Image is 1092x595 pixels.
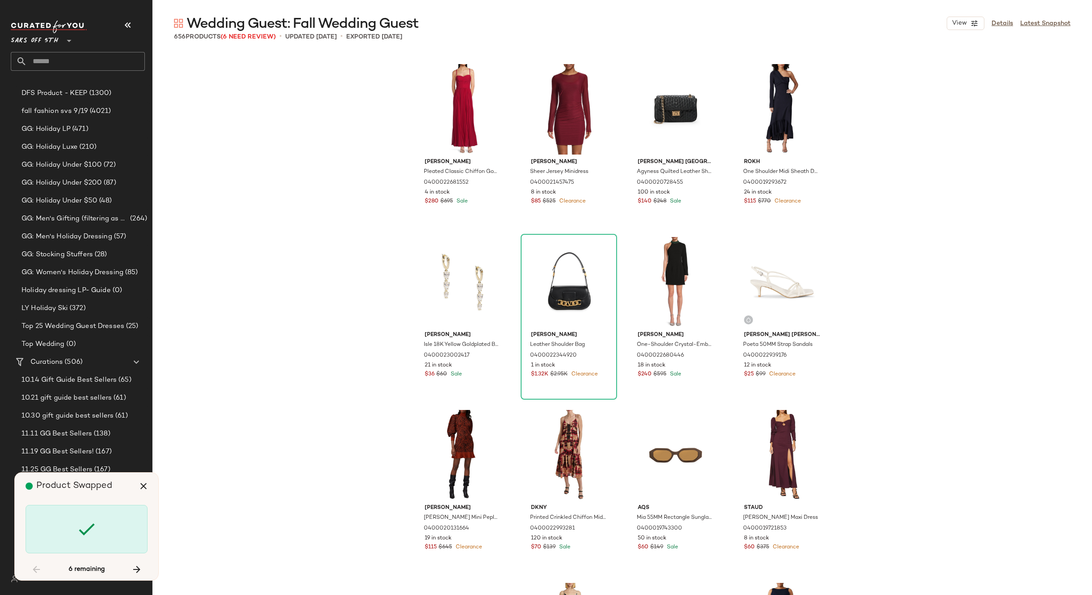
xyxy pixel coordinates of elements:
[112,393,126,403] span: (61)
[22,250,93,260] span: GG: Stocking Stuffers
[737,237,827,328] img: 0400022939176_IVORY
[424,179,469,187] span: 0400022681552
[668,198,681,204] span: Sale
[102,160,116,170] span: (72)
[36,481,112,491] span: Product Swapped
[22,106,88,116] span: fall fashion svs 9/19
[22,142,78,152] span: GG: Holiday Luxe
[436,371,447,379] span: $60
[757,543,769,552] span: $375
[638,158,713,166] span: [PERSON_NAME] [GEOGRAPHIC_DATA]
[418,64,508,155] img: 0400022681552_DAHLIARED
[425,331,500,339] span: [PERSON_NAME]
[425,535,452,543] span: 19 in stock
[22,465,92,475] span: 11.25 GG Best Sellers
[93,250,107,260] span: (28)
[530,179,574,187] span: 0400021457475
[638,198,652,206] span: $140
[744,535,769,543] span: 8 in stock
[638,189,670,197] span: 100 in stock
[102,178,116,188] span: (87)
[531,331,607,339] span: [PERSON_NAME]
[531,198,541,206] span: $85
[22,160,102,170] span: GG: Holiday Under $100
[744,371,754,379] span: $25
[30,357,63,367] span: Curations
[744,158,820,166] span: Rokh
[424,352,470,360] span: 0400023002417
[174,19,183,28] img: svg%3e
[746,317,751,323] img: svg%3e
[11,21,87,33] img: cfy_white_logo.C9jOOHJF.svg
[187,15,418,33] span: Wedding Guest: Fall Wedding Guest
[425,158,500,166] span: [PERSON_NAME]
[88,106,111,116] span: (4021)
[530,168,588,176] span: Sheer Jersey Minidress
[11,575,18,582] img: svg%3e
[530,514,606,522] span: Printed Crinkled Chiffon Midi-Dress With Lurex®
[631,64,721,155] img: 0400020728455
[570,371,598,377] span: Clearance
[638,371,652,379] span: $240
[737,64,827,155] img: 0400019293672
[524,64,614,155] img: 0400021457475_BURGUNDY
[279,31,282,42] span: •
[22,339,65,349] span: Top Wedding
[425,371,435,379] span: $36
[87,88,112,99] span: (1300)
[22,447,94,457] span: 11.19 GG Best Sellers!
[22,124,70,134] span: GG: Holiday LP
[524,410,614,500] img: 0400022993281_REDPLAIDINKBLUE
[68,303,86,314] span: (372)
[22,88,87,99] span: DFS Product - KEEP
[653,371,666,379] span: $595
[631,410,721,500] img: 0400019743300
[637,525,682,533] span: 0400019743300
[637,341,713,349] span: One-Shoulder Crystal-Embellished Minidress
[425,189,450,197] span: 4 in stock
[744,362,771,370] span: 12 in stock
[756,371,766,379] span: $99
[530,341,585,349] span: Leather Shoulder Bag
[531,543,541,552] span: $70
[22,321,124,332] span: Top 25 Wedding Guest Dresses
[22,429,92,439] span: 11.11 GG Best Sellers
[346,32,402,42] p: Exported [DATE]
[773,198,801,204] span: Clearance
[744,331,820,339] span: [PERSON_NAME] [PERSON_NAME]
[11,30,58,47] span: Saks OFF 5TH
[744,504,820,512] span: Staud
[650,543,663,552] span: $149
[557,544,570,550] span: Sale
[449,371,462,377] span: Sale
[638,362,666,370] span: 18 in stock
[543,543,556,552] span: $139
[117,375,131,385] span: (65)
[221,34,276,40] span: (6 Need Review)
[455,198,468,204] span: Sale
[744,189,772,197] span: 24 in stock
[22,285,111,296] span: Holiday dressing LP- Guide
[531,371,548,379] span: $1.32K
[439,543,452,552] span: $645
[665,544,678,550] span: Sale
[637,352,684,360] span: 0400022680446
[744,198,756,206] span: $115
[22,267,123,278] span: GG: Women's Holiday Dressing
[22,303,68,314] span: LY Holiday Ski
[418,410,508,500] img: 0400020131664
[340,31,343,42] span: •
[424,514,500,522] span: [PERSON_NAME] Mini Peplum Dress
[653,198,666,206] span: $248
[531,189,556,197] span: 8 in stock
[668,371,681,377] span: Sale
[70,124,88,134] span: (471)
[637,168,713,176] span: Agyness Quilted Leather Shoulder Bag
[424,168,500,176] span: Pleated Classic Chiffon Gown
[638,331,713,339] span: [PERSON_NAME]
[637,179,683,187] span: 0400020728455
[531,362,555,370] span: 1 in stock
[557,198,586,204] span: Clearance
[550,371,568,379] span: $2.95K
[425,504,500,512] span: [PERSON_NAME]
